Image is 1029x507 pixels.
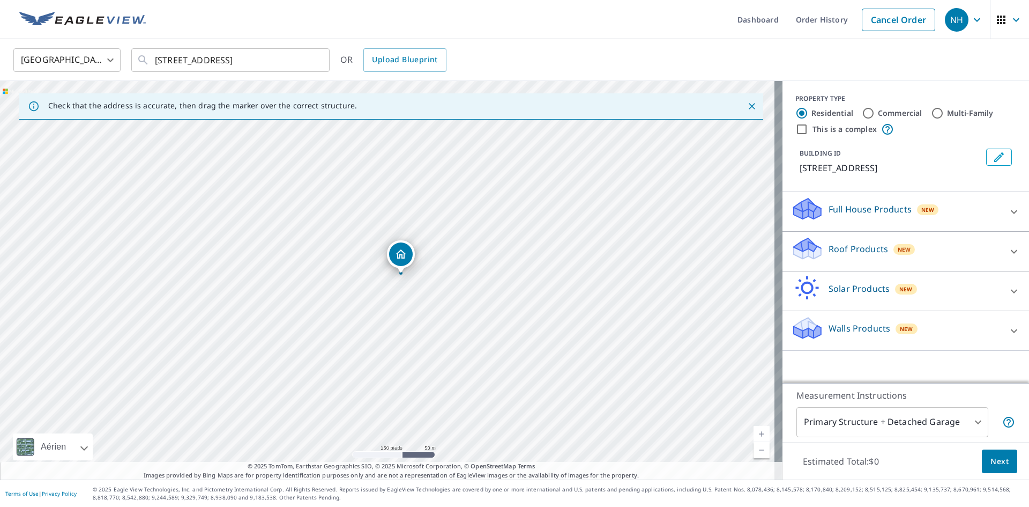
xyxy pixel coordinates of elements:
span: Your report will include the primary structure and a detached garage if one exists. [1002,416,1015,429]
a: Privacy Policy [42,490,77,497]
div: Aérien [38,433,69,460]
p: Check that the address is accurate, then drag the marker over the correct structure. [48,101,357,111]
a: Cancel Order [862,9,935,31]
div: Full House ProductsNew [791,196,1020,227]
label: Residential [811,108,853,119]
a: Niveau actuel 17, Effectuer un zoom arrière [754,442,770,458]
label: Commercial [878,108,922,119]
a: OpenStreetMap [471,462,516,470]
p: Walls Products [829,322,890,335]
span: Upload Blueprint [372,53,437,67]
button: Close [745,99,759,113]
button: Next [982,450,1017,474]
p: Solar Products [829,282,890,295]
span: New [899,285,913,293]
img: EV Logo [19,12,146,28]
p: Full House Products [829,203,912,216]
div: Solar ProductsNew [791,276,1020,306]
span: New [898,245,911,254]
span: New [900,325,913,333]
p: Estimated Total: $0 [794,450,888,473]
div: Primary Structure + Detached Garage [796,407,988,437]
span: Next [990,455,1009,468]
div: Walls ProductsNew [791,315,1020,346]
p: BUILDING ID [800,149,841,158]
span: © 2025 TomTom, Earthstar Geographics SIO, © 2025 Microsoft Corporation, © [248,462,535,471]
div: NH [945,8,968,32]
input: Search by address or latitude-longitude [155,45,308,75]
a: Upload Blueprint [363,48,446,72]
a: Niveau actuel 17, Effectuer un zoom avant [754,426,770,442]
button: Edit building 1 [986,149,1012,166]
p: [STREET_ADDRESS] [800,161,982,174]
div: [GEOGRAPHIC_DATA] [13,45,121,75]
div: Roof ProductsNew [791,236,1020,267]
div: PROPERTY TYPE [795,94,1016,104]
p: Roof Products [829,243,888,255]
p: © 2025 Eagle View Technologies, Inc. and Pictometry International Corp. All Rights Reserved. Repo... [93,486,1024,502]
p: Measurement Instructions [796,389,1015,402]
a: Terms of Use [5,490,39,497]
a: Terms [518,462,535,470]
p: | [5,490,77,497]
label: Multi-Family [947,108,994,119]
span: New [921,205,935,214]
div: Aérien [13,433,93,460]
div: OR [340,48,446,72]
label: This is a complex [812,124,877,135]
